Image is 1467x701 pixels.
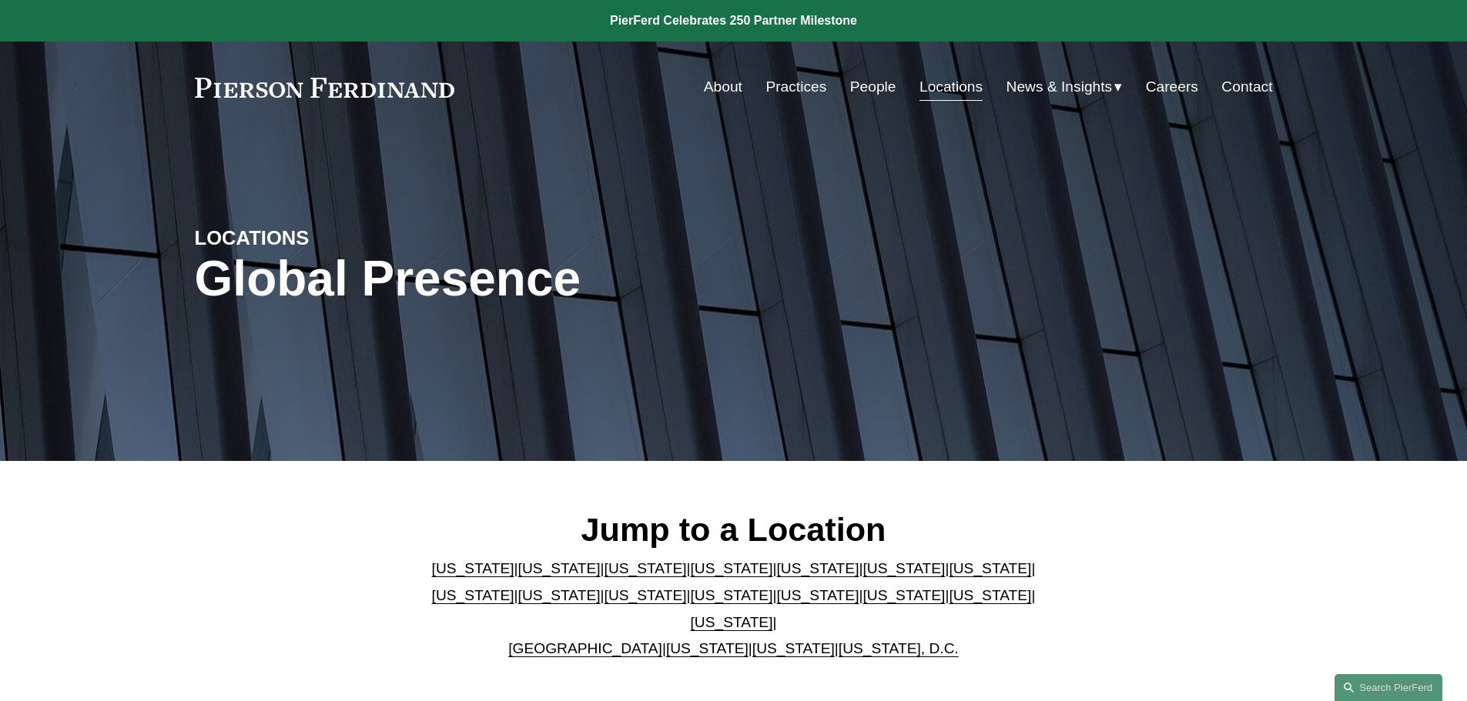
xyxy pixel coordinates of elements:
a: [US_STATE] [432,560,514,576]
a: [US_STATE] [862,587,945,603]
a: [US_STATE] [949,560,1031,576]
h2: Jump to a Location [419,509,1048,549]
a: About [704,72,742,102]
a: [US_STATE] [949,587,1031,603]
a: People [850,72,896,102]
a: Search this site [1335,674,1442,701]
a: Practices [765,72,826,102]
h4: LOCATIONS [195,225,464,250]
a: [GEOGRAPHIC_DATA] [508,640,662,656]
a: [US_STATE] [776,587,859,603]
a: [US_STATE] [776,560,859,576]
p: | | | | | | | | | | | | | | | | | | [419,556,1048,662]
a: [US_STATE] [605,587,687,603]
a: [US_STATE] [432,587,514,603]
a: [US_STATE] [518,560,601,576]
a: Locations [919,72,983,102]
a: folder dropdown [1006,72,1123,102]
a: [US_STATE] [691,587,773,603]
h1: Global Presence [195,251,913,307]
a: [US_STATE] [862,560,945,576]
a: [US_STATE] [666,640,749,656]
a: [US_STATE] [691,614,773,630]
span: News & Insights [1006,74,1113,101]
a: [US_STATE], D.C. [839,640,959,656]
a: [US_STATE] [752,640,835,656]
a: Contact [1221,72,1272,102]
a: [US_STATE] [605,560,687,576]
a: Careers [1146,72,1198,102]
a: [US_STATE] [518,587,601,603]
a: [US_STATE] [691,560,773,576]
